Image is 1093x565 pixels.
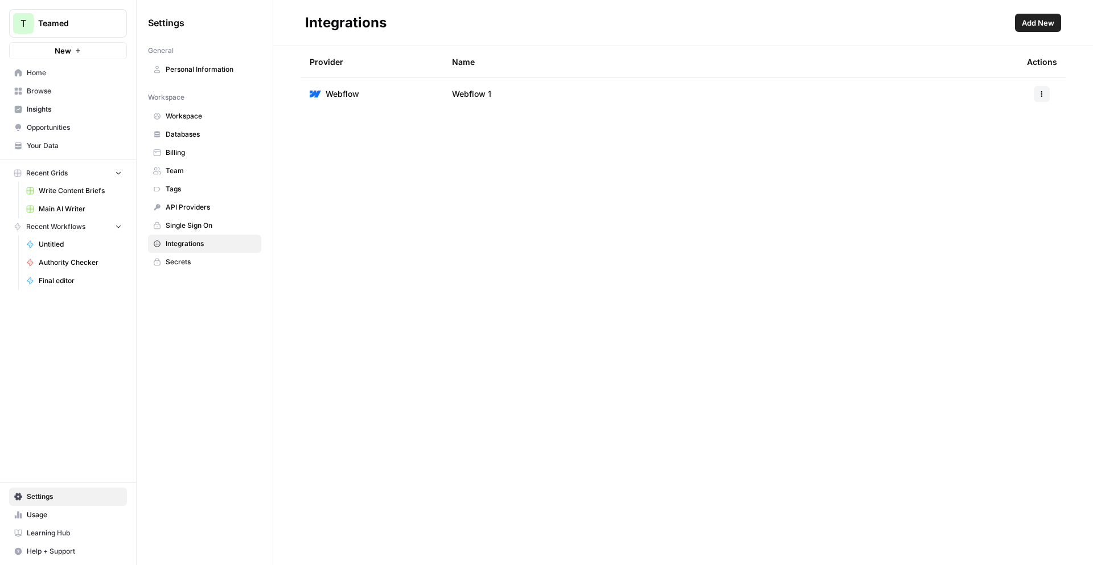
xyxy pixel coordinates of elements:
button: Workspace: Teamed [9,9,127,38]
span: Learning Hub [27,528,122,538]
img: Webflow [310,88,321,100]
a: Team [148,162,261,180]
span: Add New [1022,17,1054,28]
span: Personal Information [166,64,256,75]
span: Help + Support [27,546,122,556]
span: Tags [166,184,256,194]
span: Main AI Writer [39,204,122,214]
a: Integrations [148,235,261,253]
a: Tags [148,180,261,198]
button: Add New [1015,14,1061,32]
a: Main AI Writer [21,200,127,218]
span: Secrets [166,257,256,267]
span: Untitled [39,239,122,249]
div: Integrations [305,14,387,32]
button: Help + Support [9,542,127,560]
div: Name [452,46,1009,77]
span: New [55,45,71,56]
a: Authority Checker [21,253,127,272]
span: Home [27,68,122,78]
a: Untitled [21,235,127,253]
span: Recent Grids [26,168,68,178]
button: Recent Workflows [9,218,127,235]
span: Insights [27,104,122,114]
span: T [20,17,26,30]
span: Settings [27,492,122,502]
span: Workspace [166,111,256,121]
span: Usage [27,510,122,520]
span: Billing [166,148,256,158]
span: Your Data [27,141,122,151]
a: Write Content Briefs [21,182,127,200]
a: Billing [148,144,261,162]
span: Single Sign On [166,220,256,231]
span: Databases [166,129,256,140]
a: Secrets [148,253,261,271]
a: Usage [9,506,127,524]
div: Actions [1027,46,1057,77]
span: Opportunities [27,122,122,133]
a: Final editor [21,272,127,290]
a: Browse [9,82,127,100]
a: Personal Information [148,60,261,79]
span: Authority Checker [39,257,122,268]
a: Insights [9,100,127,118]
a: Learning Hub [9,524,127,542]
a: Workspace [148,107,261,125]
button: New [9,42,127,59]
span: Team [166,166,256,176]
a: Your Data [9,137,127,155]
span: Workspace [148,92,184,103]
button: Recent Grids [9,165,127,182]
a: API Providers [148,198,261,216]
span: General [148,46,174,56]
span: Recent Workflows [26,222,85,232]
span: Webflow [326,88,359,100]
a: Opportunities [9,118,127,137]
span: Webflow 1 [452,88,491,100]
a: Settings [9,488,127,506]
div: Provider [310,46,343,77]
span: Integrations [166,239,256,249]
span: Final editor [39,276,122,286]
span: Settings [148,16,184,30]
span: Teamed [38,18,107,29]
a: Single Sign On [148,216,261,235]
a: Databases [148,125,261,144]
span: Write Content Briefs [39,186,122,196]
span: Browse [27,86,122,96]
a: Home [9,64,127,82]
span: API Providers [166,202,256,212]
